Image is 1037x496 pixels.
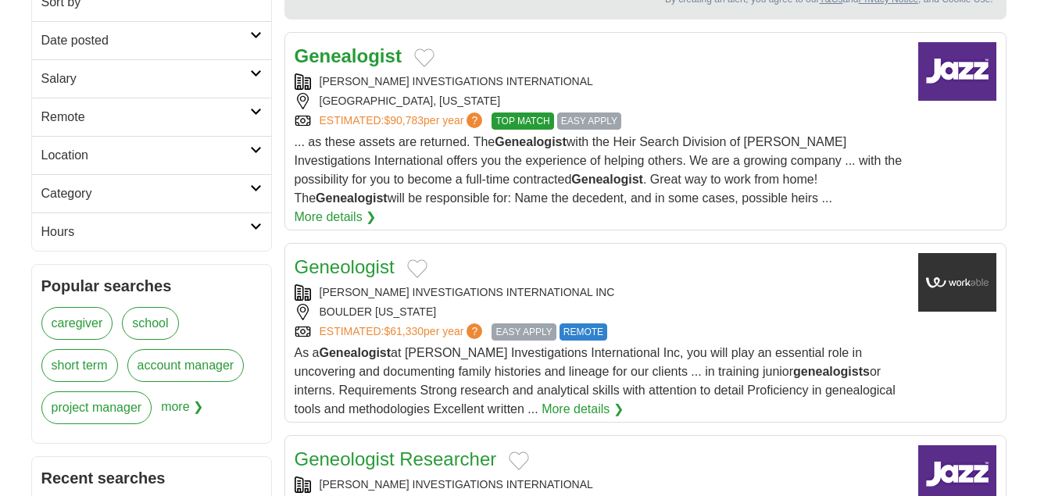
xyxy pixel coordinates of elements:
a: Geneologist Researcher [295,448,497,469]
h2: Salary [41,70,250,88]
a: Genealogist [295,45,402,66]
div: [GEOGRAPHIC_DATA], [US_STATE] [295,93,906,109]
a: school [122,307,178,340]
span: $90,783 [384,114,424,127]
a: ESTIMATED:$61,330per year? [320,323,486,341]
span: $61,330 [384,325,424,337]
a: ESTIMATED:$90,783per year? [320,112,486,130]
a: short term [41,349,118,382]
a: More details ❯ [295,208,377,227]
div: [PERSON_NAME] INVESTIGATIONS INTERNATIONAL [295,73,906,90]
button: Add to favorite jobs [509,451,529,470]
a: Category [32,174,271,212]
div: [PERSON_NAME] INVESTIGATIONS INTERNATIONAL INC [295,284,906,301]
h2: Recent searches [41,466,262,490]
a: caregiver [41,307,113,340]
a: Hours [32,212,271,251]
a: Geneologist [295,256,395,277]
img: Company logo [918,42,996,101]
span: ? [467,323,482,339]
div: BOULDER [US_STATE] [295,304,906,320]
a: More details ❯ [542,400,624,419]
h2: Date posted [41,31,250,50]
a: Date posted [32,21,271,59]
span: ? [467,112,482,128]
a: project manager [41,391,152,424]
strong: Genealogist [495,135,567,148]
strong: genealogists [793,365,870,378]
span: As a at [PERSON_NAME] Investigations International Inc, you will play an essential role in uncove... [295,346,896,416]
a: Location [32,136,271,174]
h2: Remote [41,108,250,127]
span: EASY APPLY [492,323,556,341]
span: TOP MATCH [492,112,553,130]
button: Add to favorite jobs [414,48,434,67]
h2: Category [41,184,250,203]
strong: Genealogist [320,346,392,359]
a: Salary [32,59,271,98]
span: more ❯ [161,391,203,434]
h2: Popular searches [41,274,262,298]
span: EASY APPLY [557,112,621,130]
a: account manager [127,349,245,382]
strong: Genealogist [571,173,643,186]
div: [PERSON_NAME] INVESTIGATIONS INTERNATIONAL [295,476,906,493]
a: Remote [32,98,271,136]
img: Company logo [918,253,996,312]
button: Add to favorite jobs [407,259,427,278]
span: REMOTE [560,323,607,341]
h2: Hours [41,223,250,241]
span: ... as these assets are returned. The with the Heir Search Division of [PERSON_NAME] Investigatio... [295,135,903,205]
h2: Location [41,146,250,165]
strong: Genealogist [316,191,388,205]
